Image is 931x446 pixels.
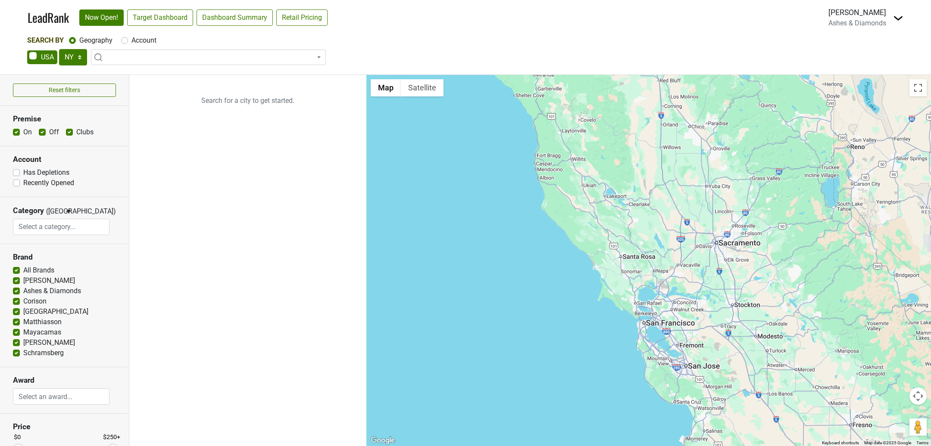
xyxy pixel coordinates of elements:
div: $0 [14,433,21,443]
h3: Brand [13,253,116,262]
a: Retail Pricing [276,9,328,26]
h3: Account [13,155,116,164]
label: Clubs [76,127,94,137]
button: Show satellite imagery [401,79,444,96]
h3: Award [13,376,116,385]
a: Dashboard Summary [197,9,273,26]
label: Ashes & Diamonds [23,286,81,296]
a: Now Open! [79,9,124,26]
label: Geography [79,35,112,46]
label: [PERSON_NAME] [23,338,75,348]
span: Search By [27,36,64,44]
label: Has Depletions [23,167,69,178]
label: All Brands [23,265,54,276]
label: Corison [23,296,47,307]
label: Recently Opened [23,178,74,188]
input: Select a category... [13,219,109,235]
p: Search for a city to get started. [129,75,366,127]
label: Mayacamas [23,327,61,338]
label: Schramsberg [23,348,64,358]
div: [PERSON_NAME] [828,7,886,18]
div: $250+ [103,433,120,443]
span: Map data ©2025 Google [864,440,911,445]
button: Reset filters [13,84,116,97]
input: Select an award... [13,388,109,405]
label: On [23,127,32,137]
span: Ashes & Diamonds [828,19,886,27]
h3: Price [13,422,116,431]
img: Google [369,435,397,446]
button: Drag Pegman onto the map to open Street View [909,418,927,436]
h3: Premise [13,115,116,124]
span: ([GEOGRAPHIC_DATA]) [46,206,63,219]
a: Terms (opens in new tab) [916,440,928,445]
button: Keyboard shortcuts [822,440,859,446]
a: Target Dashboard [127,9,193,26]
a: Open this area in Google Maps (opens a new window) [369,435,397,446]
button: Map camera controls [909,387,927,405]
span: ▼ [66,208,72,215]
label: [PERSON_NAME] [23,276,75,286]
button: Show street map [371,79,401,96]
img: Dropdown Menu [893,13,903,23]
label: [GEOGRAPHIC_DATA] [23,307,88,317]
h3: Category [13,206,44,215]
label: Matthiasson [23,317,62,327]
label: Account [131,35,156,46]
button: Toggle fullscreen view [909,79,927,96]
a: LeadRank [28,9,69,27]
label: Off [49,127,59,137]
